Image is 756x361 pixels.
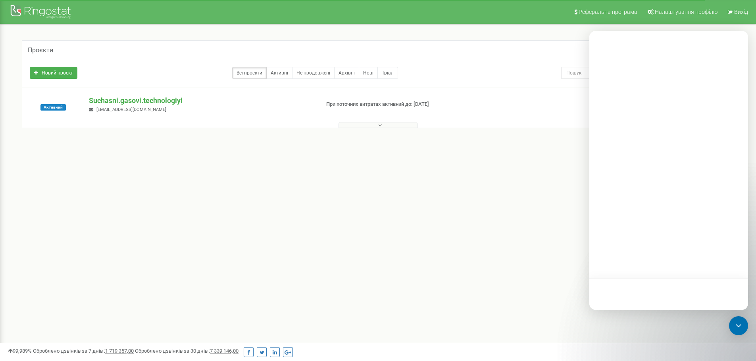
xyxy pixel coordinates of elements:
span: [EMAIL_ADDRESS][DOMAIN_NAME] [96,107,166,112]
a: Тріал [377,67,398,79]
span: Налаштування профілю [655,9,718,15]
iframe: Intercom live chat [589,31,748,310]
u: 7 339 146,00 [210,348,239,354]
p: При поточних витратах активний до: [DATE] [326,101,491,108]
span: Активний [40,104,66,111]
div: Open Intercom Messenger [729,316,748,335]
span: Оброблено дзвінків за 30 днів : [135,348,239,354]
a: Всі проєкти [232,67,267,79]
input: Пошук [561,67,691,79]
a: Архівні [334,67,359,79]
p: Suchasni.gasovi.technologiyi [89,96,313,106]
span: 99,989% [8,348,32,354]
a: Не продовжені [292,67,335,79]
h5: Проєкти [28,47,53,54]
a: Новий проєкт [30,67,77,79]
span: Реферальна програма [579,9,637,15]
a: Активні [266,67,292,79]
span: Оброблено дзвінків за 7 днів : [33,348,134,354]
a: Нові [359,67,378,79]
span: Вихід [734,9,748,15]
u: 1 719 357,00 [105,348,134,354]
